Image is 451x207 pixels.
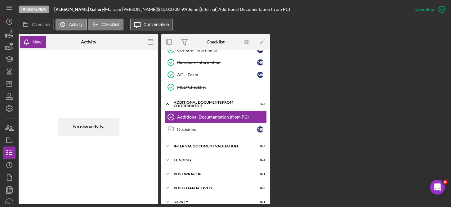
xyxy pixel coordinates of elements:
div: New [33,36,42,48]
div: M R [257,126,263,133]
button: Checklist [88,19,123,30]
button: Conversation [130,19,173,30]
a: DecisionsMR [164,123,267,136]
a: Rideshare InformationMR [164,56,267,69]
iframe: Intercom live chat [430,180,445,195]
a: Additional Documentation (from PC) [164,111,267,123]
span: 4 [443,180,448,185]
div: Funding [174,158,250,162]
div: Post-Loan Activity [174,186,250,190]
button: Activity [56,19,87,30]
div: MED Checklist [177,85,266,90]
label: Activity [69,22,83,27]
div: Checklist [207,39,225,44]
a: MED Checklist [164,81,267,93]
div: 1 / 2 [254,102,265,106]
a: Cosigner InformationMR [164,44,267,56]
div: 9 % [181,7,187,12]
label: Checklist [102,22,119,27]
div: 0 / 7 [254,144,265,148]
b: [PERSON_NAME] Gallery [54,7,104,12]
div: Cosigner Information [177,47,257,52]
div: 36 mo [187,7,199,12]
div: 0 / 1 [254,200,265,204]
div: Decisions [177,127,257,132]
label: Conversation [144,22,169,27]
button: Complete [409,3,448,16]
button: Overview [19,19,54,30]
div: M R [257,47,263,53]
div: Under Review [19,6,49,13]
div: M R [257,59,263,65]
div: Rideshare Information [177,60,257,65]
div: Internal Document Validation [174,144,250,148]
div: Post Wrap Up [174,172,250,176]
div: Survey [174,200,250,204]
div: 0 / 2 [254,186,265,190]
div: | [54,7,105,12]
div: ACH Form [177,72,257,77]
div: 0 / 4 [254,158,265,162]
div: $10,000.00 [158,7,181,12]
div: 0 / 1 [254,172,265,176]
div: Complete [415,3,434,16]
a: ACH FormMR [164,69,267,81]
div: Additional Documents from Coordinator [174,101,250,108]
div: Activity [81,39,96,44]
button: New [20,36,46,48]
div: M R [257,72,263,78]
div: | [Internal] Additional Documentation (from PC) [199,7,290,12]
label: Overview [32,22,50,27]
text: LG [7,201,11,204]
div: No new activity. [58,118,119,135]
div: Maryam [PERSON_NAME] | [105,7,158,12]
div: Additional Documentation (from PC) [177,115,266,119]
